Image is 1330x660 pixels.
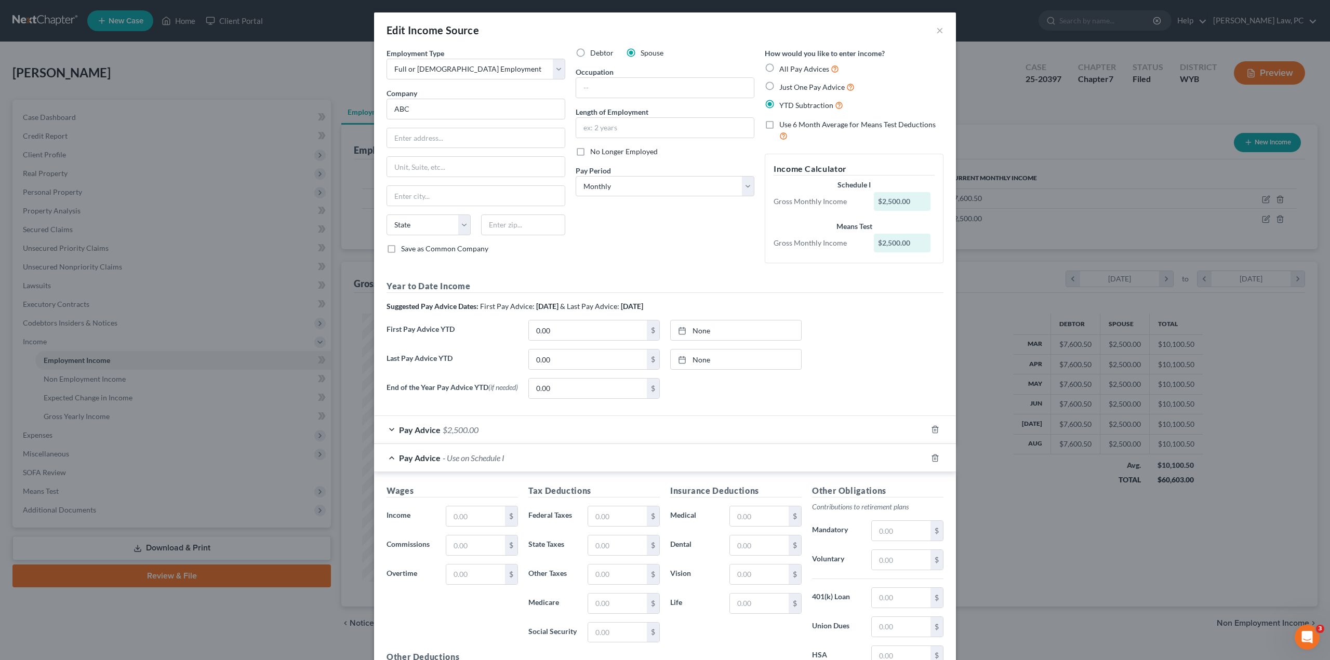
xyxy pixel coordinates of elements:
label: Voluntary [807,549,866,570]
input: 0.00 [872,550,930,570]
input: 0.00 [588,535,647,555]
p: Contributions to retirement plans [812,502,943,512]
input: 0.00 [529,349,647,369]
div: $ [647,506,659,526]
span: (if needed) [488,383,518,392]
input: -- [576,78,754,98]
div: $ [647,320,659,340]
input: ex: 2 years [576,118,754,138]
div: Gross Monthly Income [768,196,869,207]
input: Enter zip... [481,214,565,235]
label: Medicare [523,593,582,614]
label: Other Taxes [523,564,582,585]
span: Save as Common Company [401,244,488,253]
input: 0.00 [446,564,505,584]
input: Enter address... [387,128,565,148]
span: Pay Advice [399,453,441,463]
input: 0.00 [588,506,647,526]
div: $ [789,594,801,613]
span: Spouse [641,48,663,57]
label: First Pay Advice YTD [381,320,523,349]
div: $ [647,623,659,642]
div: $ [505,564,517,584]
div: Gross Monthly Income [768,238,869,248]
label: Dental [665,535,724,556]
input: Enter city... [387,186,565,206]
label: Last Pay Advice YTD [381,349,523,378]
h5: Tax Deductions [528,484,660,497]
div: Schedule I [774,180,935,190]
div: $ [647,535,659,555]
span: 3 [1316,625,1324,633]
iframe: Intercom live chat [1295,625,1320,650]
label: Commissions [381,535,441,556]
input: 0.00 [588,564,647,584]
div: $ [647,349,659,369]
strong: Suggested Pay Advice Dates: [387,302,478,311]
span: & Last Pay Advice: [560,302,619,311]
label: Length of Employment [576,106,648,117]
input: Search company by name... [387,99,565,119]
input: 0.00 [529,320,647,340]
span: YTD Subtraction [779,101,833,110]
strong: [DATE] [536,302,558,311]
input: 0.00 [446,506,505,526]
h5: Wages [387,484,518,497]
span: Pay Advice [399,425,441,435]
button: × [936,24,943,36]
span: First Pay Advice: [480,302,535,311]
label: Medical [665,506,724,527]
div: $ [647,379,659,398]
div: $ [930,617,943,637]
div: $ [789,564,801,584]
span: Pay Period [576,166,611,175]
div: $2,500.00 [874,192,931,211]
span: Just One Pay Advice [779,83,845,91]
input: 0.00 [872,617,930,637]
span: Income [387,510,410,519]
span: Use 6 Month Average for Means Test Deductions [779,120,936,129]
input: 0.00 [446,535,505,555]
label: Overtime [381,564,441,585]
input: 0.00 [872,521,930,541]
span: No Longer Employed [590,147,658,156]
label: Union Dues [807,616,866,637]
h5: Year to Date Income [387,280,943,293]
span: All Pay Advices [779,64,829,73]
div: $ [930,521,943,541]
div: $ [647,564,659,584]
label: State Taxes [523,535,582,556]
div: $ [789,506,801,526]
div: $ [505,506,517,526]
input: 0.00 [730,594,789,613]
span: Company [387,89,417,98]
label: Federal Taxes [523,506,582,527]
span: - Use on Schedule I [443,453,504,463]
label: Occupation [576,66,614,77]
label: Social Security [523,622,582,643]
label: How would you like to enter income? [765,48,885,59]
input: 0.00 [730,564,789,584]
label: End of the Year Pay Advice YTD [381,378,523,407]
input: 0.00 [872,588,930,608]
h5: Income Calculator [774,163,935,176]
strong: [DATE] [621,302,643,311]
div: $2,500.00 [874,234,931,252]
label: 401(k) Loan [807,587,866,608]
label: Life [665,593,724,614]
label: Mandatory [807,520,866,541]
input: 0.00 [588,594,647,613]
span: $2,500.00 [443,425,478,435]
div: $ [505,535,517,555]
h5: Other Obligations [812,484,943,497]
span: Debtor [590,48,614,57]
div: $ [930,550,943,570]
h5: Insurance Deductions [670,484,802,497]
input: 0.00 [529,379,647,398]
div: $ [930,588,943,608]
input: Unit, Suite, etc... [387,157,565,177]
input: 0.00 [588,623,647,642]
span: Employment Type [387,49,444,58]
a: None [671,349,801,369]
div: Edit Income Source [387,23,479,37]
